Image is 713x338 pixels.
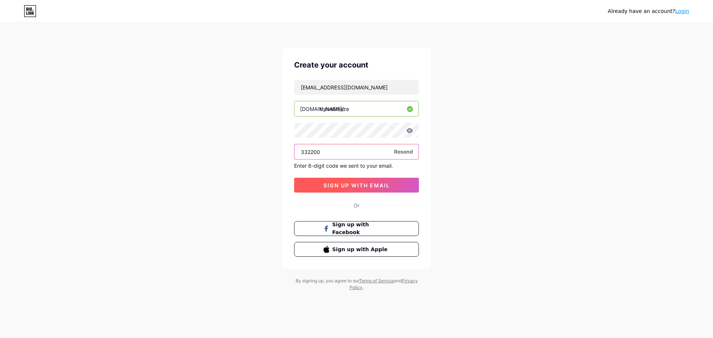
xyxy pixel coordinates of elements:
[294,101,419,116] input: username
[294,59,419,70] div: Create your account
[294,80,419,95] input: Email
[359,278,394,283] a: Terms of Service
[294,242,419,257] button: Sign up with Apple
[294,144,419,159] input: Paste login code
[294,221,419,236] button: Sign up with Facebook
[293,278,420,291] div: By signing up, you agree to our and .
[332,246,390,253] span: Sign up with Apple
[608,7,689,15] div: Already have an account?
[332,221,390,236] span: Sign up with Facebook
[300,105,344,113] div: [DOMAIN_NAME]/
[354,201,359,209] div: Or
[675,8,689,14] a: Login
[323,182,390,188] span: sign up with email
[394,148,413,155] span: Resend
[294,178,419,193] button: sign up with email
[294,163,419,169] div: Enter 6-digit code we sent to your email.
